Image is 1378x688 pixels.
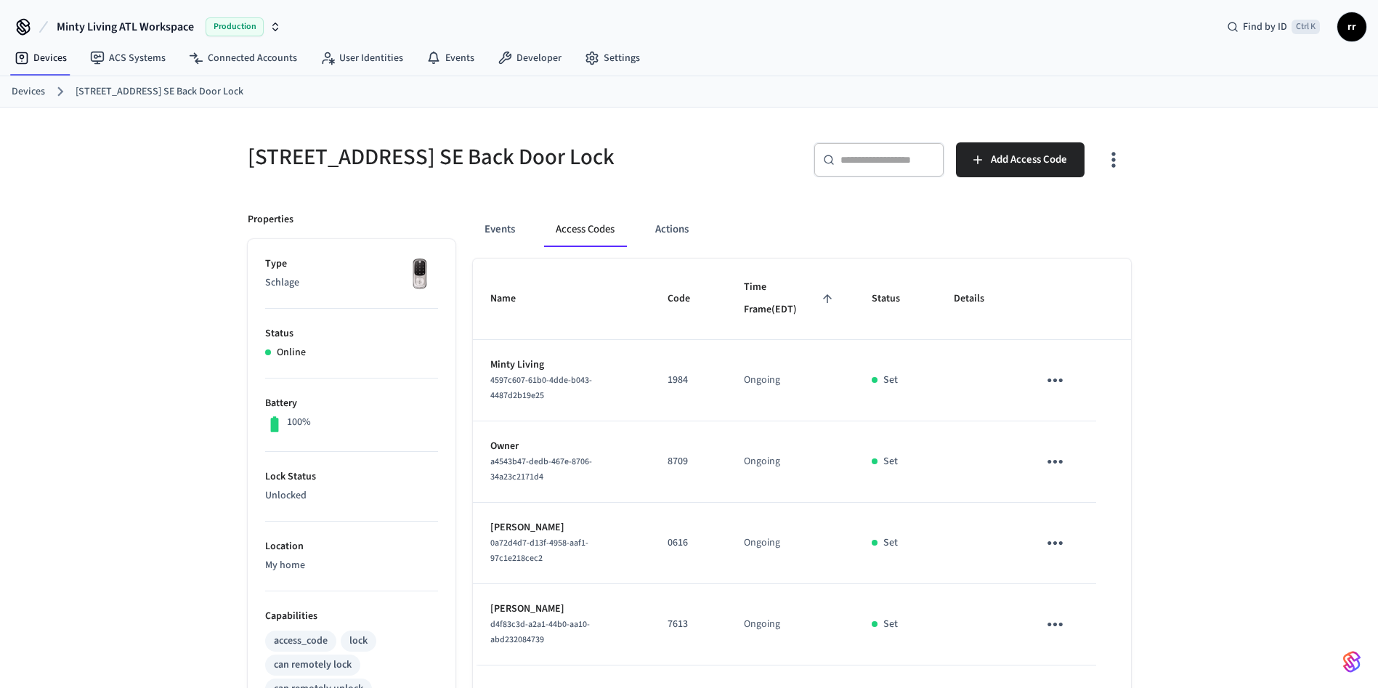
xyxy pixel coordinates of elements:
p: Minty Living [490,357,633,373]
p: Owner [490,439,633,454]
span: Name [490,288,535,310]
p: Set [883,373,898,388]
span: Ctrl K [1292,20,1320,34]
p: My home [265,558,438,573]
p: Lock Status [265,469,438,485]
p: [PERSON_NAME] [490,520,633,535]
p: Properties [248,212,293,227]
span: Time Frame(EDT) [744,276,837,322]
td: Ongoing [726,421,854,503]
div: access_code [274,634,328,649]
img: Yale Assure Touchscreen Wifi Smart Lock, Satin Nickel, Front [402,256,438,293]
p: Location [265,539,438,554]
p: Set [883,535,898,551]
p: Capabilities [265,609,438,624]
span: Add Access Code [991,150,1067,169]
p: 100% [287,415,311,430]
div: ant example [473,212,1131,247]
p: 8709 [668,454,709,469]
a: Events [415,45,486,71]
span: Production [206,17,264,36]
p: Type [265,256,438,272]
p: Status [265,326,438,341]
button: Events [473,212,527,247]
p: Online [277,345,306,360]
span: Details [954,288,1003,310]
a: Settings [573,45,652,71]
span: Code [668,288,709,310]
span: a4543b47-dedb-467e-8706-34a23c2171d4 [490,456,592,483]
span: 4597c607-61b0-4dde-b043-4487d2b19e25 [490,374,592,402]
a: User Identities [309,45,415,71]
button: Access Codes [544,212,626,247]
p: Schlage [265,275,438,291]
a: Developer [486,45,573,71]
p: 1984 [668,373,709,388]
td: Ongoing [726,584,854,665]
img: SeamLogoGradient.69752ec5.svg [1343,650,1361,673]
h5: [STREET_ADDRESS] SE Back Door Lock [248,142,681,172]
p: Set [883,617,898,632]
span: d4f83c3d-a2a1-44b0-aa10-abd232084739 [490,618,590,646]
span: Minty Living ATL Workspace [57,18,194,36]
p: 7613 [668,617,709,632]
span: Find by ID [1243,20,1287,34]
td: Ongoing [726,503,854,584]
table: sticky table [473,259,1131,665]
span: Status [872,288,919,310]
p: 0616 [668,535,709,551]
button: Actions [644,212,700,247]
a: Connected Accounts [177,45,309,71]
span: rr [1339,14,1365,40]
p: Set [883,454,898,469]
a: [STREET_ADDRESS] SE Back Door Lock [76,84,243,100]
td: Ongoing [726,340,854,421]
div: can remotely lock [274,657,352,673]
p: Battery [265,396,438,411]
p: [PERSON_NAME] [490,602,633,617]
span: 0a72d4d7-d13f-4958-aaf1-97c1e218cec2 [490,537,588,564]
a: Devices [12,84,45,100]
button: rr [1337,12,1366,41]
button: Add Access Code [956,142,1085,177]
div: lock [349,634,368,649]
div: Find by IDCtrl K [1215,14,1332,40]
a: Devices [3,45,78,71]
a: ACS Systems [78,45,177,71]
p: Unlocked [265,488,438,503]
